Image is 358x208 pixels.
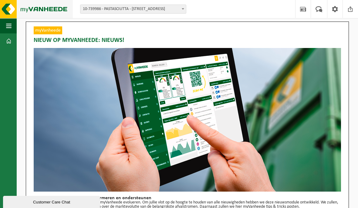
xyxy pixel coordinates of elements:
[34,36,124,45] span: Nieuw op myVanheede: Nieuws!
[34,196,341,200] h2: [PERSON_NAME] maximaal informeren en ondersteunen
[3,195,101,208] iframe: chat widget
[80,5,186,13] span: 10-739986 - PASTASCIUTTA - 8500 KORTRIJK, LANGE STEENSTRAAT 5
[34,26,62,34] span: myVanheede
[80,5,186,14] span: 10-739986 - PASTASCIUTTA - 8500 KORTRIJK, LANGE STEENSTRAAT 5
